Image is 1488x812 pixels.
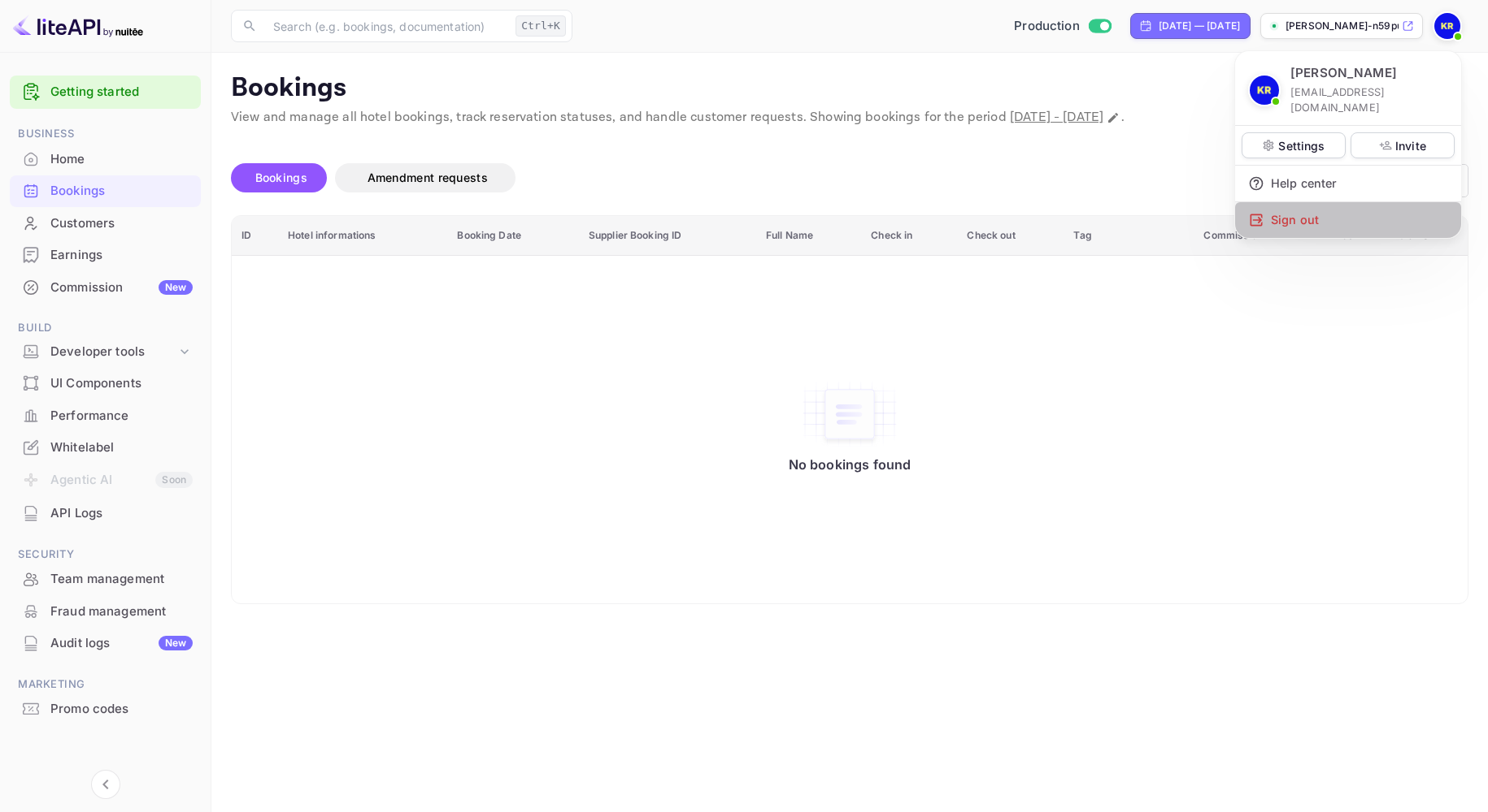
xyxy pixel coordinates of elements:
[1395,137,1426,154] p: Invite
[1250,76,1279,105] img: Kobus Roux
[1290,64,1397,83] p: [PERSON_NAME]
[1235,202,1461,238] div: Sign out
[1235,166,1461,201] div: Help center
[1278,137,1325,154] p: Settings
[1290,84,1448,115] p: [EMAIL_ADDRESS][DOMAIN_NAME]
